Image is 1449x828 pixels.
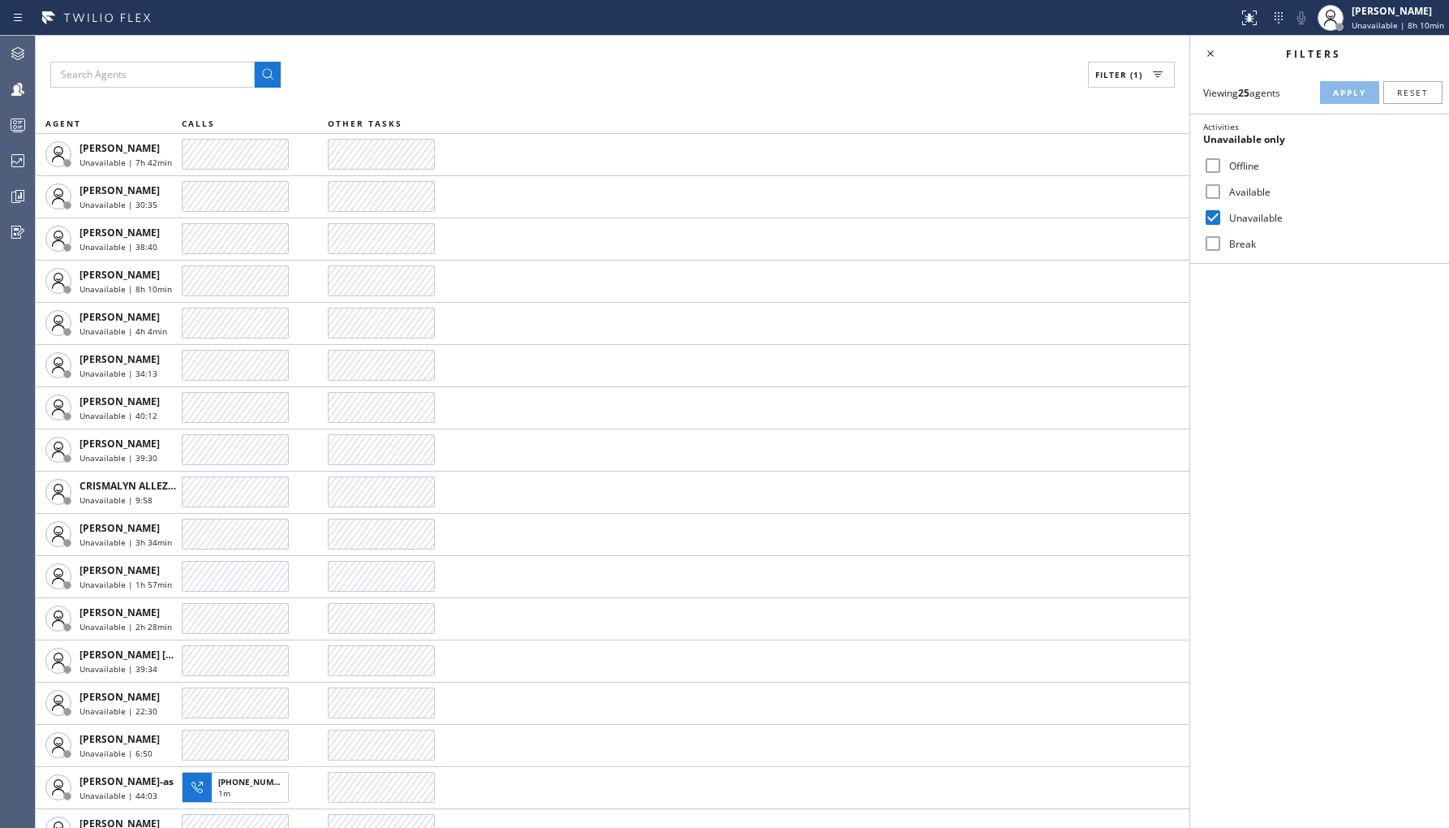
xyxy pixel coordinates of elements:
label: Offline [1223,159,1436,173]
span: Reset [1397,87,1429,98]
strong: 25 [1238,86,1249,100]
span: [PERSON_NAME] [80,606,160,619]
span: [PERSON_NAME] [80,183,160,197]
label: Available [1223,185,1436,199]
span: OTHER TASKS [328,118,402,129]
span: [PERSON_NAME] [80,563,160,577]
span: [PERSON_NAME] [PERSON_NAME] [80,648,243,662]
span: CALLS [182,118,215,129]
div: Activities [1203,121,1436,132]
span: Unavailable | 39:30 [80,452,157,464]
button: [PHONE_NUMBER]1m [182,767,294,808]
span: Unavailable | 3h 34min [80,537,172,548]
span: Unavailable | 1h 57min [80,579,172,590]
button: Reset [1383,81,1443,104]
span: Unavailable | 22:30 [80,705,157,717]
span: Unavailable | 39:34 [80,663,157,675]
span: Filter (1) [1095,69,1142,80]
span: [PERSON_NAME] [80,521,160,535]
button: Mute [1290,6,1313,29]
span: [PERSON_NAME] [80,268,160,282]
span: Unavailable | 7h 42min [80,157,172,168]
span: Unavailable | 34:13 [80,368,157,379]
span: 1m [218,787,230,799]
span: CRISMALYN ALLEZER [80,479,180,493]
span: Unavailable | 40:12 [80,410,157,421]
span: Apply [1333,87,1366,98]
span: [PERSON_NAME] [80,395,160,408]
span: Unavailable | 8h 10min [1352,19,1444,31]
span: Unavailable | 2h 28min [80,621,172,632]
button: Filter (1) [1088,62,1175,88]
label: Break [1223,237,1436,251]
input: Search Agents [50,62,255,88]
span: [PERSON_NAME]-as [80,774,174,788]
span: [PERSON_NAME] [80,690,160,704]
span: [PHONE_NUMBER] [218,776,292,787]
span: [PERSON_NAME] [80,352,160,366]
span: Unavailable | 8h 10min [80,283,172,295]
span: Unavailable only [1203,132,1285,146]
button: Apply [1320,81,1379,104]
span: Unavailable | 30:35 [80,199,157,210]
span: Unavailable | 4h 4min [80,326,167,337]
span: Unavailable | 44:03 [80,790,157,801]
span: Unavailable | 6:50 [80,748,153,759]
span: AGENT [45,118,81,129]
span: [PERSON_NAME] [80,226,160,239]
span: [PERSON_NAME] [80,437,160,451]
span: [PERSON_NAME] [80,141,160,155]
span: Unavailable | 38:40 [80,241,157,252]
span: Viewing agents [1203,86,1280,100]
span: [PERSON_NAME] [80,732,160,746]
span: [PERSON_NAME] [80,310,160,324]
label: Unavailable [1223,211,1436,225]
span: Filters [1286,47,1341,61]
div: [PERSON_NAME] [1352,4,1444,18]
span: Unavailable | 9:58 [80,494,153,506]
